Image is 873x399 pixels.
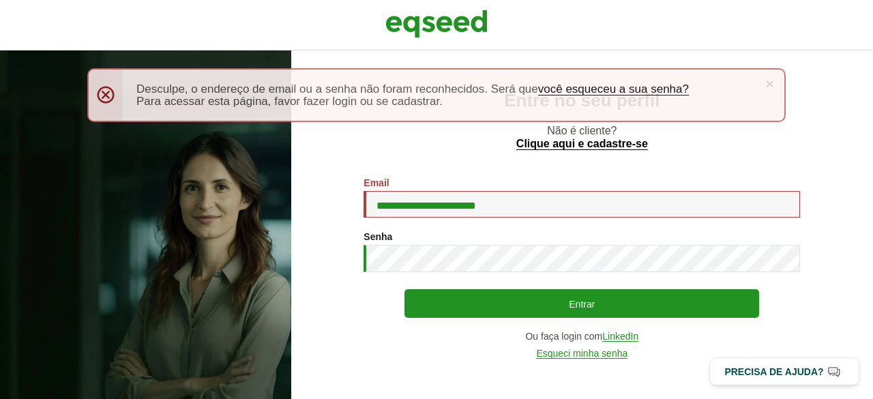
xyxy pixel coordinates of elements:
[538,83,689,95] a: você esqueceu a sua senha?
[364,232,392,241] label: Senha
[364,178,389,188] label: Email
[136,83,757,95] li: Desculpe, o endereço de email ou a senha não foram reconhecidos. Será que
[602,331,638,342] a: LinkedIn
[404,289,759,318] button: Entrar
[319,124,846,150] p: Não é cliente?
[136,95,757,107] li: Para acessar esta página, favor fazer login ou se cadastrar.
[516,138,648,150] a: Clique aqui e cadastre-se
[766,76,774,91] a: ×
[536,349,627,359] a: Esqueci minha senha
[385,7,488,41] img: EqSeed Logo
[364,331,800,342] div: Ou faça login com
